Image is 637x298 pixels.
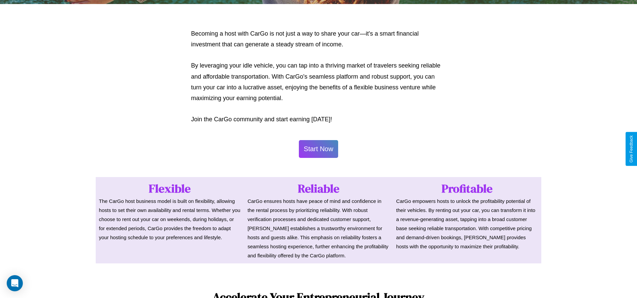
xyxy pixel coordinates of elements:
p: By leveraging your idle vehicle, you can tap into a thriving market of travelers seeking reliable... [191,60,446,104]
h1: Flexible [99,180,241,197]
p: The CarGo host business model is built on flexibility, allowing hosts to set their own availabili... [99,197,241,242]
h1: Profitable [396,180,538,197]
button: Start Now [299,140,338,158]
p: Becoming a host with CarGo is not just a way to share your car—it's a smart financial investment ... [191,28,446,50]
p: CarGo ensures hosts have peace of mind and confidence in the rental process by prioritizing relia... [247,197,390,260]
div: Give Feedback [629,135,634,163]
div: Open Intercom Messenger [7,275,23,291]
p: Join the CarGo community and start earning [DATE]! [191,114,446,125]
p: CarGo empowers hosts to unlock the profitability potential of their vehicles. By renting out your... [396,197,538,251]
h1: Reliable [247,180,390,197]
